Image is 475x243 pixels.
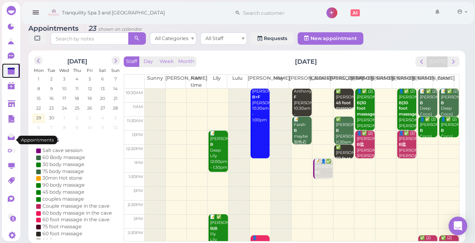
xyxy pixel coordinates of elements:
span: 13 [100,85,105,92]
span: 29 [35,114,42,121]
span: Mon [34,68,44,73]
div: couples massage [42,196,84,203]
b: B盐 [399,142,406,147]
b: B|30 foot massage [399,100,417,117]
div: 45 body massage [42,189,84,196]
span: 27 [100,105,106,112]
span: 6 [37,124,41,131]
span: Tranquility Spa 3 and [GEOGRAPHIC_DATA] [62,2,165,24]
div: 📝 👤✅ [PERSON_NAME] 2people [GEOGRAPHIC_DATA] 1:00pm - 1:45pm [314,159,333,199]
th: [PERSON_NAME] [412,75,433,89]
b: SC [315,170,321,175]
span: 8 [62,124,67,131]
th: Coco [433,75,454,89]
span: 16 [49,95,54,102]
span: Sat [99,68,106,73]
div: 👤✅ (2) [PERSON_NAME] Coco|[PERSON_NAME] 11:30am - 12:15pm [440,117,459,163]
span: Wed [59,68,69,73]
span: All Categories [155,35,188,41]
b: B [210,142,213,147]
th: [PERSON_NAME] [289,75,309,89]
button: Month [176,56,196,67]
span: 8 [37,85,41,92]
b: B [420,128,423,133]
th: [PERSON_NAME] [165,75,186,89]
span: 26 [86,105,93,112]
small: shown on calendar [98,26,142,32]
span: 11 [75,85,79,92]
span: 12 [87,85,93,92]
div: ✅ [PERSON_NAME] [PERSON_NAME] 10:30am - 11:15am [335,89,354,129]
input: Search customer [240,7,316,19]
th: May [268,75,289,89]
div: 📝 Farah maybe加热石 问问 [PERSON_NAME] 11:30am - 12:30pm [293,117,312,174]
th: [GEOGRAPHIC_DATA] [309,75,330,89]
th: [PERSON_NAME] [371,75,392,89]
h2: [DATE] [295,57,317,66]
div: 📝 ✅ (2) [PERSON_NAME] Deep Coco|[PERSON_NAME] 10:30am - 11:30am [440,89,459,140]
span: 3:30pm [128,230,143,235]
span: 2pm [133,188,143,193]
div: 60 foot massage [42,230,82,237]
span: 1pm [134,160,143,165]
span: 30 [48,114,55,121]
span: 7 [114,75,117,82]
span: 24 [61,105,68,112]
span: 18 [74,95,80,102]
b: B [294,128,297,133]
div: 30 body massage [42,161,84,168]
span: Thu [73,68,81,73]
button: prev [415,56,428,67]
span: 12 [113,124,118,131]
b: B [441,100,444,105]
span: 1 [63,114,66,121]
div: Couple massage in the cave [42,203,110,210]
div: ✅ [PERSON_NAME] [PERSON_NAME] 12:30pm - 1:00pm [335,145,354,191]
b: B|B [210,226,217,231]
span: 4 [75,75,79,82]
i: 23 [84,24,142,32]
span: 5 [114,114,117,121]
b: 30 foot massage [336,156,354,167]
span: 12:30pm [126,146,143,151]
div: 75 foot massage [42,223,82,230]
button: prev [34,56,42,65]
th: [PERSON_NAME] [351,75,371,89]
span: 1:30pm [128,174,143,179]
span: 5 [88,75,92,82]
a: Requests [251,32,294,45]
b: B [441,128,444,133]
span: 7 [49,124,53,131]
b: B [420,100,423,105]
div: 👤✅ (2) [PERSON_NAME] [PERSON_NAME]|[PERSON_NAME] 12:00pm - 1:00pm [398,131,417,177]
span: 15 [36,95,41,102]
span: 6 [100,75,105,82]
span: 17 [61,95,67,102]
div: 👤✅ (2) [PERSON_NAME] [PERSON_NAME]|[PERSON_NAME] 12:00pm - 1:00pm [356,131,375,177]
span: 11 [100,124,105,131]
div: 60 foot massage in the cave [42,216,110,223]
div: 60 Body massage [42,154,85,161]
span: 23 [48,105,54,112]
span: 14 [112,85,118,92]
button: Day [139,56,158,67]
span: 12pm [132,132,143,137]
span: All Staff [205,35,223,41]
b: B盐 [357,142,364,147]
button: Staff [124,56,139,67]
span: 22 [35,105,42,112]
div: [PERSON_NAME] [PERSON_NAME] 10:30am - 1:00pm [252,89,270,123]
button: next [447,56,459,67]
div: 👤✅ (2) [PERSON_NAME] [PERSON_NAME]|[PERSON_NAME] 10:30am - 12:00pm [398,89,417,146]
span: 2 [75,114,79,121]
span: Tue [47,68,55,73]
b: F [294,94,296,100]
span: 9 [75,124,79,131]
div: ✅ [PERSON_NAME] [PERSON_NAME] 11:30am - 12:30pm [335,117,354,157]
span: 19 [87,95,93,102]
span: 10 [61,85,67,92]
span: Sun [111,68,119,73]
div: 👤✅ (2) [PERSON_NAME] Coco|[PERSON_NAME] 11:30am - 12:15pm [419,117,438,163]
span: 3 [62,75,66,82]
th: [PERSON_NAME] [248,75,268,89]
